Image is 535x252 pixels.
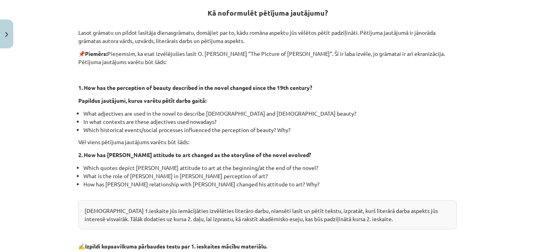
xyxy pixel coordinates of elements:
[78,200,457,229] div: [DEMOGRAPHIC_DATA] 1.ieskaite jūs iemācījāties izvēlēties literāro darbu, niansēti lasīt un pētīt...
[5,32,8,37] img: icon-close-lesson-0947bae3869378f0d4975bcd49f059093ad1ed9edebbc8119c70593378902aed.svg
[78,50,457,66] p: 📌 Pieņemsim, ka esat izvēlējušies lasīt O. [PERSON_NAME] “The Picture of [PERSON_NAME]”. Šī ir la...
[83,109,457,118] li: What adjectives are used in the novel to describe [DEMOGRAPHIC_DATA] and [DEMOGRAPHIC_DATA] beauty?
[78,151,311,158] strong: 2. How has [PERSON_NAME] attitude to art changed as the storyline of the novel evolved?
[83,172,457,180] li: What is the role of [PERSON_NAME] in [PERSON_NAME] perception of art?
[78,242,457,250] p: ✍️
[85,50,107,57] strong: Piemērs:
[78,138,457,146] p: Vēl viens pētījuma jautājums varētu būt šāds:
[78,20,457,45] p: Lasot grāmatu un pildot lasītāja dienasgrāmatu, domājiet par to, kādu romāna aspektu jūs vēlētos ...
[83,180,457,197] li: How has [PERSON_NAME] relationship with [PERSON_NAME] changed his attitude to art? Why?
[208,8,328,17] strong: Kā noformulēt pētījuma jautājumu?
[78,97,206,104] strong: Papildus jautājumi, kurus varētu pētīt darba gaitā:
[83,118,457,126] li: In what contexts are these adjectives used nowadays?
[85,243,267,250] b: Izpildi kopsavilkuma pārbaudes testu par 1. ieskaites mācību materiālu.
[83,164,457,172] li: Which quotes depict [PERSON_NAME] attitude to art at the beginning/at the end of the novel?
[78,84,312,91] strong: 1. How has the perception of beauty described in the novel changed since the 19th century?
[83,126,457,134] li: Which historical events/social processes influenced the perception of beauty? Why?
